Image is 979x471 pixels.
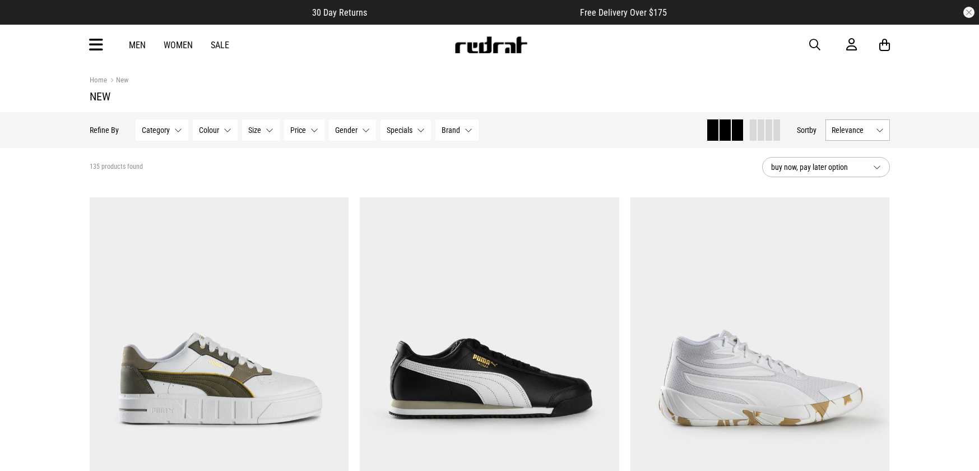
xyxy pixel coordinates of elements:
span: Relevance [832,126,871,135]
span: Gender [335,126,358,135]
iframe: Customer reviews powered by Trustpilot [389,7,558,18]
button: Price [284,119,324,141]
button: Sortby [797,123,816,137]
a: Home [90,76,107,84]
span: Specials [387,126,412,135]
span: buy now, pay later option [771,160,864,174]
button: Relevance [825,119,890,141]
span: Colour [199,126,219,135]
p: Refine By [90,126,119,135]
a: Sale [211,40,229,50]
a: Women [164,40,193,50]
button: Gender [329,119,376,141]
button: Brand [435,119,479,141]
span: Category [142,126,170,135]
span: Price [290,126,306,135]
button: Specials [381,119,431,141]
span: Size [248,126,261,135]
button: buy now, pay later option [762,157,890,177]
span: Free Delivery Over $175 [580,7,667,18]
span: Brand [442,126,460,135]
a: Men [129,40,146,50]
span: by [809,126,816,135]
a: New [107,76,128,86]
h1: New [90,90,890,103]
button: Category [136,119,188,141]
button: Colour [193,119,238,141]
button: Size [242,119,280,141]
span: 30 Day Returns [312,7,367,18]
span: 135 products found [90,163,143,172]
img: Redrat logo [454,36,528,53]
